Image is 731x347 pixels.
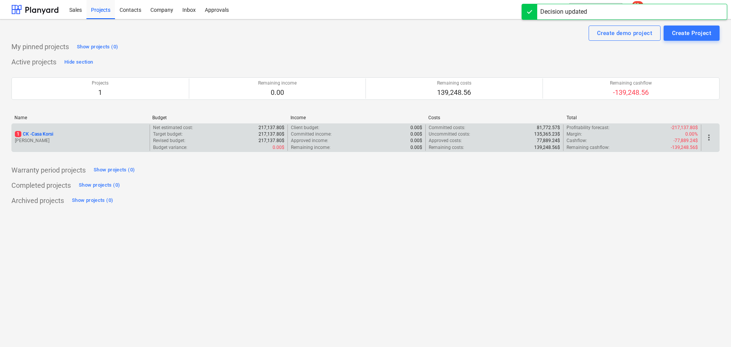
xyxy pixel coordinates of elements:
[153,144,187,151] p: Budget variance :
[152,115,284,120] div: Budget
[410,125,422,131] p: 0.00$
[410,144,422,151] p: 0.00$
[11,166,86,175] p: Warranty period projects
[437,80,471,86] p: Remaining costs
[537,138,560,144] p: 77,889.24$
[72,196,113,205] div: Show projects (0)
[429,138,462,144] p: Approved costs :
[671,144,698,151] p: -139,248.56$
[429,144,464,151] p: Remaining costs :
[567,144,610,151] p: Remaining cashflow :
[429,125,465,131] p: Committed costs :
[685,131,698,138] p: 0.00%
[259,138,284,144] p: 217,137.80$
[567,131,582,138] p: Margin :
[664,26,720,41] button: Create Project
[258,80,297,86] p: Remaining income
[704,133,713,142] span: more_vert
[589,26,661,41] button: Create demo project
[259,131,284,138] p: 217,137.80$
[15,131,21,137] span: 1
[410,131,422,138] p: 0.00$
[153,138,185,144] p: Revised budget :
[153,125,193,131] p: Net estimated cost :
[567,125,610,131] p: Profitability forecast :
[15,131,53,138] p: CK - Casa Korsi
[77,179,122,192] button: Show projects (0)
[597,28,652,38] div: Create demo project
[567,138,587,144] p: Cashflow :
[693,310,731,347] iframe: Chat Widget
[540,7,587,16] div: Decision updated
[92,164,137,176] button: Show projects (0)
[610,80,652,86] p: Remaining cashflow
[11,58,56,67] p: Active projects
[290,115,422,120] div: Income
[291,144,330,151] p: Remaining income :
[11,42,69,51] p: My pinned projects
[77,43,118,51] div: Show projects (0)
[11,181,71,190] p: Completed projects
[672,28,711,38] div: Create Project
[410,138,422,144] p: 0.00$
[15,131,147,144] div: 1CK -Casa Korsi[PERSON_NAME]
[534,144,560,151] p: 139,248.56$
[14,115,146,120] div: Name
[291,131,332,138] p: Committed income :
[94,166,135,174] div: Show projects (0)
[15,138,147,144] p: [PERSON_NAME]
[537,125,560,131] p: 81,772.57$
[62,56,95,68] button: Hide section
[428,115,560,120] div: Costs
[273,144,284,151] p: 0.00$
[79,181,120,190] div: Show projects (0)
[153,131,183,138] p: Target budget :
[567,115,698,120] div: Total
[92,80,109,86] p: Projects
[11,196,64,205] p: Archived projects
[291,125,319,131] p: Client budget :
[291,138,328,144] p: Approved income :
[70,195,115,207] button: Show projects (0)
[92,88,109,97] p: 1
[259,125,284,131] p: 217,137.80$
[429,131,470,138] p: Uncommitted costs :
[437,88,471,97] p: 139,248.56
[671,125,698,131] p: -217,137.80$
[64,58,93,67] div: Hide section
[534,131,560,138] p: 135,365.23$
[258,88,297,97] p: 0.00
[75,41,120,53] button: Show projects (0)
[674,138,698,144] p: -77,889.24$
[610,88,652,97] p: -139,248.56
